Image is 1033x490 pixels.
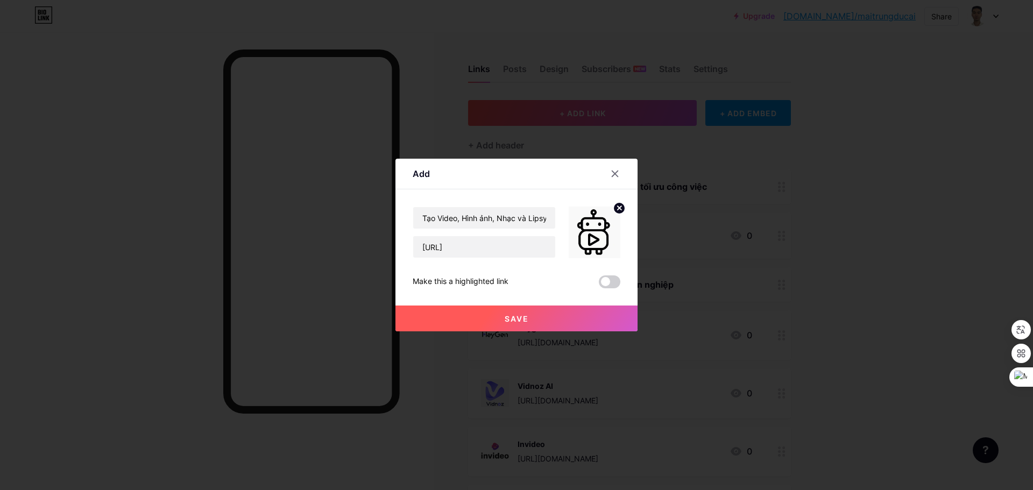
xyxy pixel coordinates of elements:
[505,314,529,323] span: Save
[569,207,620,258] img: link_thumbnail
[413,207,555,229] input: Title
[413,275,508,288] div: Make this a highlighted link
[395,306,638,331] button: Save
[413,167,430,180] div: Add
[413,236,555,258] input: URL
